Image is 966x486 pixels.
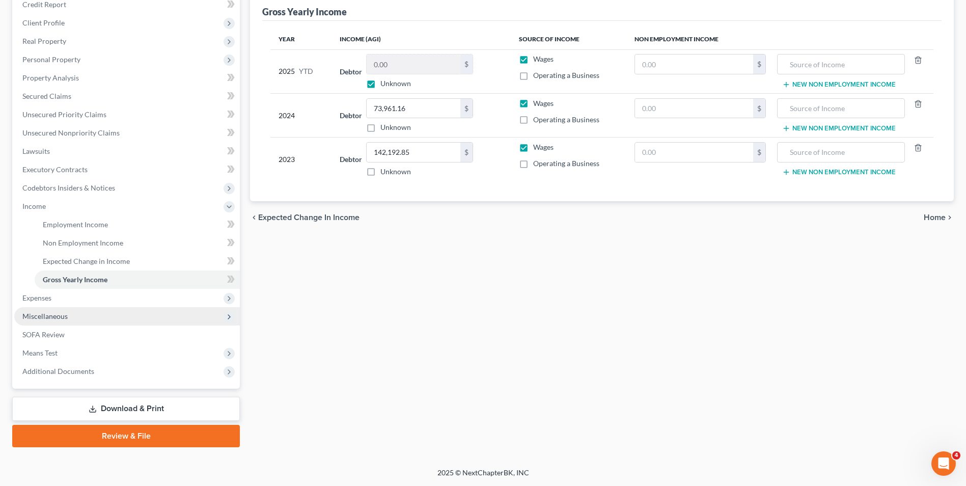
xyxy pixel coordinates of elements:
a: Expected Change in Income [35,252,240,271]
span: Lawsuits [22,147,50,155]
div: $ [460,55,473,74]
span: Home [924,213,946,222]
span: Operating a Business [533,115,599,124]
span: Operating a Business [533,71,599,79]
button: New Non Employment Income [782,168,896,176]
th: Source of Income [511,29,626,49]
div: $ [753,55,765,74]
label: Debtor [340,110,362,121]
span: Operating a Business [533,159,599,168]
input: 0.00 [635,143,753,162]
div: $ [753,143,765,162]
input: 0.00 [367,99,460,118]
span: Unsecured Nonpriority Claims [22,128,120,137]
input: 0.00 [367,143,460,162]
i: chevron_left [250,213,258,222]
span: Wages [533,143,554,151]
input: 0.00 [635,55,753,74]
a: Unsecured Nonpriority Claims [14,124,240,142]
button: chevron_left Expected Change in Income [250,213,360,222]
iframe: Intercom live chat [931,451,956,476]
span: Expected Change in Income [43,257,130,265]
input: Source of Income [783,99,899,118]
a: Lawsuits [14,142,240,160]
a: Download & Print [12,397,240,421]
span: Miscellaneous [22,312,68,320]
span: Personal Property [22,55,80,64]
span: Secured Claims [22,92,71,100]
span: Property Analysis [22,73,79,82]
span: Non Employment Income [43,238,123,247]
div: $ [460,143,473,162]
span: Income [22,202,46,210]
a: Property Analysis [14,69,240,87]
div: $ [460,99,473,118]
span: Codebtors Insiders & Notices [22,183,115,192]
a: SOFA Review [14,326,240,344]
span: SOFA Review [22,330,65,339]
input: 0.00 [635,99,753,118]
label: Debtor [340,66,362,77]
span: 4 [952,451,960,460]
i: chevron_right [946,213,954,222]
a: Gross Yearly Income [35,271,240,289]
label: Debtor [340,154,362,165]
div: 2025 [279,54,323,89]
span: Unsecured Priority Claims [22,110,106,119]
a: Employment Income [35,215,240,234]
div: Gross Yearly Income [262,6,347,18]
label: Unknown [380,167,411,177]
span: Additional Documents [22,367,94,375]
label: Unknown [380,78,411,89]
div: 2025 © NextChapterBK, INC [193,468,774,486]
a: Unsecured Priority Claims [14,105,240,124]
input: Source of Income [783,143,899,162]
span: Client Profile [22,18,65,27]
button: New Non Employment Income [782,124,896,132]
span: Real Property [22,37,66,45]
input: Source of Income [783,55,899,74]
span: Wages [533,99,554,107]
span: Wages [533,55,554,63]
th: Non Employment Income [626,29,933,49]
button: Home chevron_right [924,213,954,222]
button: New Non Employment Income [782,80,896,89]
div: $ [753,99,765,118]
th: Year [270,29,332,49]
span: Employment Income [43,220,108,229]
a: Review & File [12,425,240,447]
a: Executory Contracts [14,160,240,179]
div: 2024 [279,98,323,133]
input: 0.00 [367,55,460,74]
span: Expenses [22,293,51,302]
span: YTD [299,66,313,76]
span: Executory Contracts [22,165,88,174]
th: Income (AGI) [332,29,511,49]
div: 2023 [279,142,323,177]
span: Expected Change in Income [258,213,360,222]
a: Secured Claims [14,87,240,105]
label: Unknown [380,122,411,132]
span: Gross Yearly Income [43,275,107,284]
span: Means Test [22,348,58,357]
a: Non Employment Income [35,234,240,252]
